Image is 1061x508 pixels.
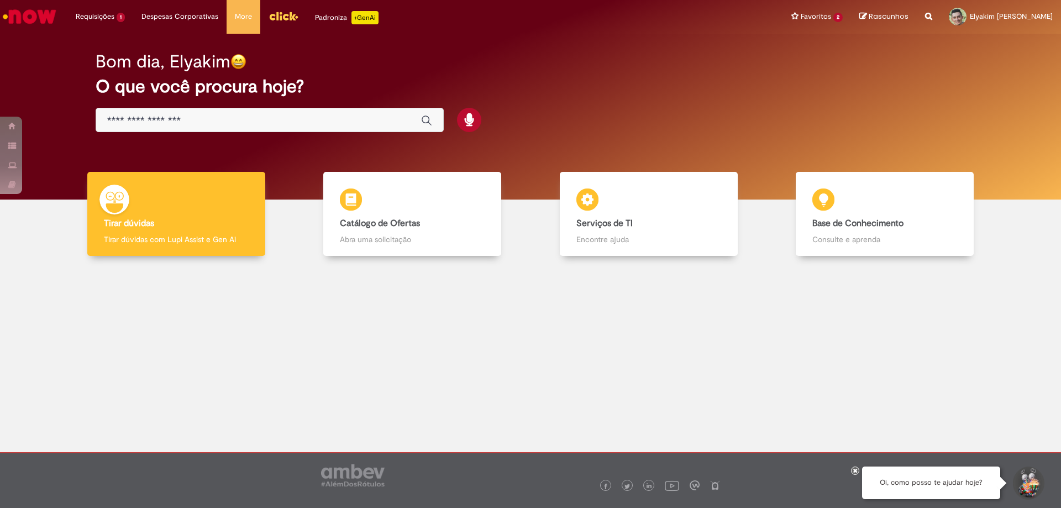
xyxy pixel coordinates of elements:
img: logo_footer_ambev_rotulo_gray.png [321,464,385,486]
span: Requisições [76,11,114,22]
p: Abra uma solicitação [340,234,485,245]
span: Rascunhos [869,11,908,22]
span: More [235,11,252,22]
img: logo_footer_twitter.png [624,484,630,489]
span: Favoritos [801,11,831,22]
div: Oi, como posso te ajudar hoje? [862,467,1000,499]
p: Encontre ajuda [576,234,721,245]
img: happy-face.png [230,54,246,70]
a: Catálogo de Ofertas Abra uma solicitação [295,172,531,256]
p: +GenAi [351,11,379,24]
a: Tirar dúvidas Tirar dúvidas com Lupi Assist e Gen Ai [58,172,295,256]
img: logo_footer_linkedin.png [647,483,652,490]
b: Catálogo de Ofertas [340,218,420,229]
a: Rascunhos [859,12,908,22]
img: logo_footer_naosei.png [710,480,720,490]
span: 1 [117,13,125,22]
img: logo_footer_youtube.png [665,478,679,493]
b: Serviços de TI [576,218,633,229]
button: Iniciar Conversa de Suporte [1011,467,1044,500]
b: Tirar dúvidas [104,218,154,229]
h2: Bom dia, Elyakim [96,52,230,71]
img: click_logo_yellow_360x200.png [269,8,298,24]
h2: O que você procura hoje? [96,77,966,96]
b: Base de Conhecimento [812,218,904,229]
img: ServiceNow [1,6,58,28]
a: Serviços de TI Encontre ajuda [530,172,767,256]
img: logo_footer_workplace.png [690,480,700,490]
span: 2 [833,13,843,22]
p: Consulte e aprenda [812,234,957,245]
a: Base de Conhecimento Consulte e aprenda [767,172,1004,256]
img: logo_footer_facebook.png [603,484,608,489]
div: Padroniza [315,11,379,24]
span: Elyakim [PERSON_NAME] [970,12,1053,21]
span: Despesas Corporativas [141,11,218,22]
p: Tirar dúvidas com Lupi Assist e Gen Ai [104,234,249,245]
